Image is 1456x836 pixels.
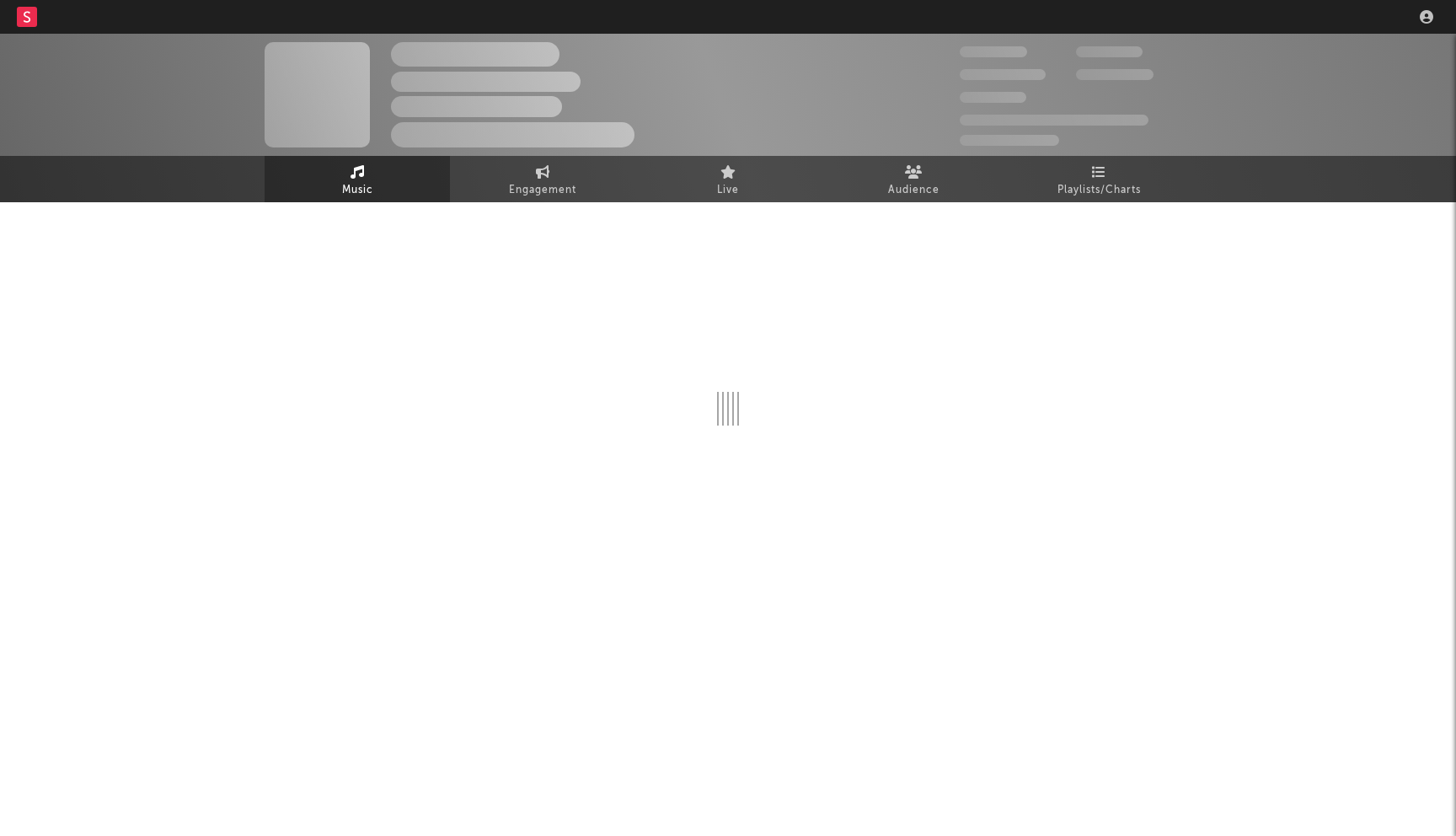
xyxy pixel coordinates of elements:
[635,156,821,202] a: Live
[960,92,1026,103] span: 100,000
[509,180,576,201] span: Engagement
[960,115,1148,126] span: 50,000,000 Monthly Listeners
[450,156,635,202] a: Engagement
[1076,69,1154,80] span: 1,000,000
[1057,180,1141,201] span: Playlists/Charts
[888,180,939,201] span: Audience
[960,69,1046,80] span: 50,000,000
[821,156,1006,202] a: Audience
[342,180,373,201] span: Music
[265,156,450,202] a: Music
[960,135,1059,146] span: Jump Score: 85.0
[1076,46,1143,57] span: 100,000
[960,46,1027,57] span: 300,000
[717,180,739,201] span: Live
[1006,156,1191,202] a: Playlists/Charts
